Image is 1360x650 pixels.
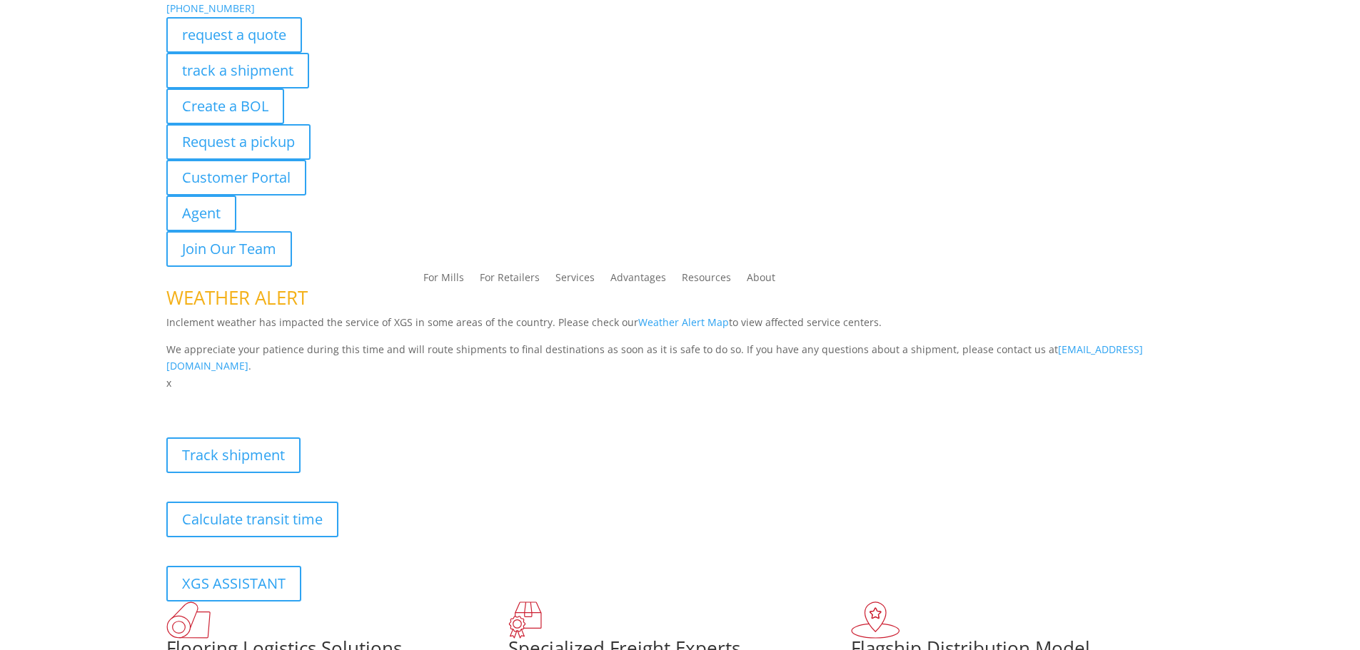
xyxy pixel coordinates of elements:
a: Calculate transit time [166,502,338,537]
b: Visibility, transparency, and control for your entire supply chain. [166,394,485,407]
a: Advantages [610,273,666,288]
a: [PHONE_NUMBER] [166,1,255,15]
a: Agent [166,195,236,231]
a: Resources [682,273,731,288]
img: xgs-icon-total-supply-chain-intelligence-red [166,601,211,639]
a: Services [555,273,595,288]
p: x [166,375,1194,392]
a: For Retailers [480,273,540,288]
a: Customer Portal [166,160,306,195]
a: Create a BOL [166,88,284,124]
img: xgs-icon-focused-on-flooring-red [508,601,542,639]
a: request a quote [166,17,302,53]
a: About [747,273,775,288]
p: We appreciate your patience during this time and will route shipments to final destinations as so... [166,341,1194,375]
a: For Mills [423,273,464,288]
a: Weather Alert Map [638,315,729,329]
a: Request a pickup [166,124,311,160]
img: xgs-icon-flagship-distribution-model-red [851,601,900,639]
a: track a shipment [166,53,309,88]
a: Track shipment [166,437,301,473]
a: Join Our Team [166,231,292,267]
p: Inclement weather has impacted the service of XGS in some areas of the country. Please check our ... [166,314,1194,341]
span: WEATHER ALERT [166,285,308,310]
a: XGS ASSISTANT [166,566,301,601]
